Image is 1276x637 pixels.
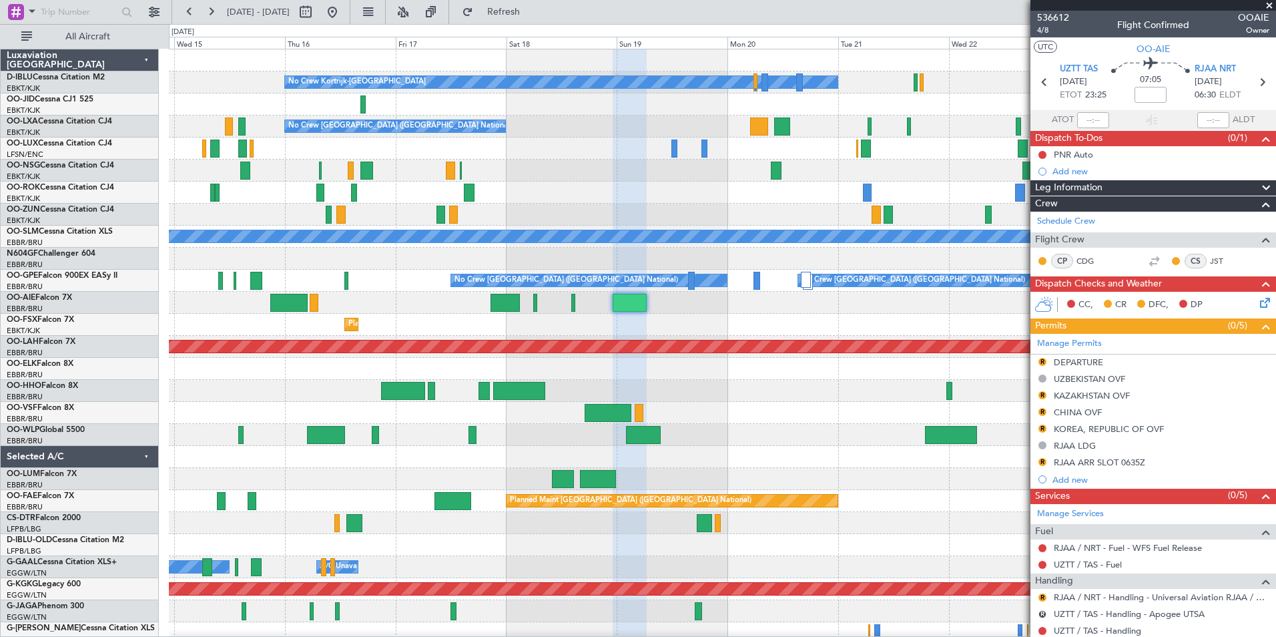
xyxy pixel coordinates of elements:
[1035,318,1066,334] span: Permits
[174,37,285,49] div: Wed 15
[1060,89,1082,102] span: ETOT
[7,470,77,478] a: OO-LUMFalcon 7X
[7,492,74,500] a: OO-FAEFalcon 7X
[7,382,41,390] span: OO-HHO
[1140,73,1161,87] span: 07:05
[1035,180,1102,196] span: Leg Information
[7,282,43,292] a: EBBR/BRU
[1054,559,1122,570] a: UZTT / TAS - Fuel
[288,116,512,136] div: No Crew [GEOGRAPHIC_DATA] ([GEOGRAPHIC_DATA] National)
[7,404,74,412] a: OO-VSFFalcon 8X
[7,162,114,170] a: OO-NSGCessna Citation CJ4
[1052,114,1074,127] span: ATOT
[7,238,43,248] a: EBBR/BRU
[1035,489,1070,504] span: Services
[1060,75,1087,89] span: [DATE]
[7,602,84,610] a: G-JAGAPhenom 300
[7,228,113,236] a: OO-SLMCessna Citation XLS
[1054,357,1103,368] div: DEPARTURE
[476,7,532,17] span: Refresh
[7,272,38,280] span: OO-GPE
[7,95,93,103] a: OO-JIDCessna CJ1 525
[7,105,40,116] a: EBKT/KJK
[1052,166,1269,177] div: Add new
[7,492,37,500] span: OO-FAE
[7,536,52,544] span: D-IBLU-OLD
[1035,196,1058,212] span: Crew
[7,206,114,214] a: OO-ZUNCessna Citation CJ4
[7,316,74,324] a: OO-FSXFalcon 7X
[1035,131,1102,146] span: Dispatch To-Dos
[1035,574,1073,589] span: Handling
[35,32,141,41] span: All Aircraft
[1038,610,1046,618] button: R
[7,272,117,280] a: OO-GPEFalcon 900EX EASy II
[1038,425,1046,433] button: R
[1115,298,1127,312] span: CR
[396,37,507,49] div: Fri 17
[7,392,43,402] a: EBBR/BRU
[454,270,678,290] div: No Crew [GEOGRAPHIC_DATA] ([GEOGRAPHIC_DATA] National)
[1035,276,1162,292] span: Dispatch Checks and Weather
[1034,41,1057,53] button: UTC
[1037,11,1069,25] span: 536612
[7,338,39,346] span: OO-LAH
[1038,391,1046,399] button: R
[7,338,75,346] a: OO-LAHFalcon 7X
[7,480,43,490] a: EBBR/BRU
[7,250,95,258] a: N604GFChallenger 604
[1195,89,1216,102] span: 06:30
[7,524,41,534] a: LFPB/LBG
[7,95,35,103] span: OO-JID
[1051,254,1073,268] div: CP
[1054,423,1164,435] div: KOREA, REPUBLIC OF OVF
[1195,63,1236,76] span: RJAA NRT
[7,128,40,138] a: EBKT/KJK
[1238,25,1269,36] span: Owner
[1037,215,1095,228] a: Schedule Crew
[7,514,35,522] span: CS-DTR
[7,536,124,544] a: D-IBLU-OLDCessna Citation M2
[7,602,37,610] span: G-JAGA
[7,580,81,588] a: G-KGKGLegacy 600
[510,491,751,511] div: Planned Maint [GEOGRAPHIC_DATA] ([GEOGRAPHIC_DATA] National)
[1085,89,1106,102] span: 23:25
[320,557,376,577] div: A/C Unavailable
[7,580,38,588] span: G-KGKG
[7,73,33,81] span: D-IBLU
[7,118,38,126] span: OO-LXA
[7,118,112,126] a: OO-LXACessna Citation CJ4
[7,514,81,522] a: CS-DTRFalcon 2000
[7,382,78,390] a: OO-HHOFalcon 8X
[1037,337,1102,351] a: Manage Permits
[1054,373,1125,385] div: UZBEKISTAN OVF
[15,26,145,47] button: All Aircraft
[7,162,40,170] span: OO-NSG
[7,140,38,148] span: OO-LUX
[1228,131,1247,145] span: (0/1)
[41,2,117,22] input: Trip Number
[7,73,105,81] a: D-IBLUCessna Citation M2
[7,260,43,270] a: EBBR/BRU
[7,294,35,302] span: OO-AIE
[7,558,117,566] a: G-GAALCessna Citation XLS+
[7,304,43,314] a: EBBR/BRU
[7,194,40,204] a: EBKT/KJK
[1035,524,1053,540] span: Fuel
[7,470,40,478] span: OO-LUM
[1117,18,1189,32] div: Flight Confirmed
[7,360,73,368] a: OO-ELKFalcon 8X
[7,436,43,446] a: EBBR/BRU
[7,184,40,192] span: OO-ROK
[1054,149,1093,160] div: PNR Auto
[1195,75,1222,89] span: [DATE]
[1054,440,1096,451] div: RJAA LDG
[7,612,47,622] a: EGGW/LTN
[1054,407,1102,418] div: CHINA OVF
[1185,254,1207,268] div: CS
[7,316,37,324] span: OO-FSX
[288,72,426,92] div: No Crew Kortrijk-[GEOGRAPHIC_DATA]
[1060,63,1098,76] span: UZTT TAS
[285,37,396,49] div: Thu 16
[7,414,43,424] a: EBBR/BRU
